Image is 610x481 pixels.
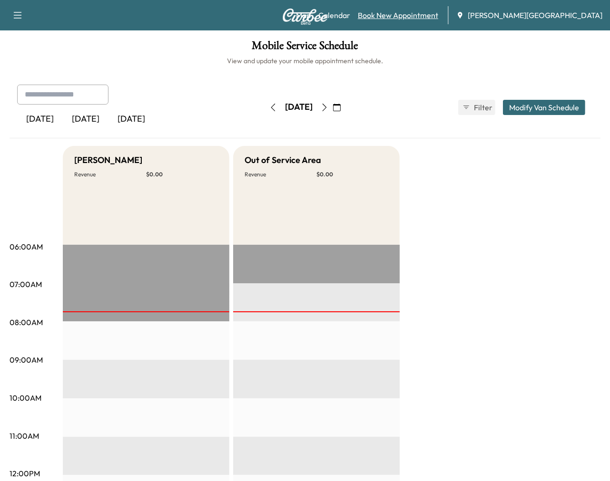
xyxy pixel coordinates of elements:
p: 10:00AM [10,392,41,404]
a: MapBeta [296,10,311,21]
p: $ 0.00 [146,171,218,178]
p: 08:00AM [10,317,43,328]
div: Beta [301,19,311,27]
h5: Out of Service Area [245,154,321,167]
span: [PERSON_NAME][GEOGRAPHIC_DATA] [468,10,602,21]
p: 11:00AM [10,430,39,442]
p: 06:00AM [10,241,43,252]
h5: [PERSON_NAME] [74,154,142,167]
span: Filter [474,102,491,113]
p: 12:00PM [10,468,40,479]
a: Book New Appointment [358,10,438,21]
h1: Mobile Service Schedule [10,40,600,56]
p: $ 0.00 [316,171,388,178]
img: Curbee Logo [282,9,328,22]
div: [DATE] [108,108,154,130]
p: Revenue [74,171,146,178]
p: Revenue [245,171,316,178]
h6: View and update your mobile appointment schedule. [10,56,600,66]
p: 07:00AM [10,279,42,290]
p: 09:00AM [10,354,43,366]
div: [DATE] [63,108,108,130]
div: [DATE] [17,108,63,130]
button: Filter [458,100,495,115]
div: [DATE] [285,101,313,113]
button: Modify Van Schedule [503,100,585,115]
a: Calendar [318,10,350,21]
